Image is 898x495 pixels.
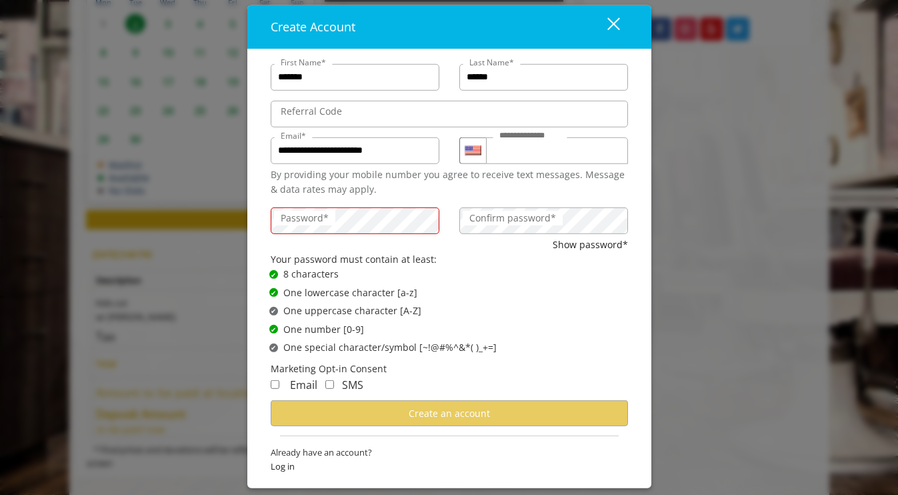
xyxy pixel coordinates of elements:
[463,56,521,69] label: Last Name*
[283,286,417,300] span: One lowercase character [a-z]
[274,210,335,225] label: Password*
[283,322,364,336] span: One number [0-9]
[409,407,490,420] span: Create an account
[459,137,486,164] div: Country
[271,288,276,298] span: ✔
[325,380,334,389] input: Receive Marketing SMS
[271,19,355,35] span: Create Account
[271,380,279,389] input: Receive Marketing Email
[271,64,439,91] input: FirstName
[271,252,628,267] div: Your password must contain at least:
[459,64,628,91] input: Lastname
[583,13,628,40] button: close dialog
[271,306,276,316] span: ✔
[271,446,628,460] span: Already have an account?
[271,207,439,233] input: Password
[271,324,276,335] span: ✔
[271,269,276,280] span: ✔
[271,167,628,197] div: By providing your mobile number you agree to receive text messages. Message & data rates may apply.
[271,342,276,353] span: ✔
[592,17,619,37] div: close dialog
[271,101,628,127] input: ReferralCode
[283,340,497,355] span: One special character/symbol [~!@#%^&*( )_+=]
[274,129,313,142] label: Email*
[274,56,333,69] label: First Name*
[271,400,628,426] button: Create an account
[342,378,363,392] span: SMS
[463,210,563,225] label: Confirm password*
[271,362,628,376] div: Marketing Opt-in Consent
[283,304,421,318] span: One uppercase character [A-Z]
[553,237,628,252] button: Show password*
[283,267,339,282] span: 8 characters
[274,104,349,119] label: Referral Code
[290,378,317,392] span: Email
[271,460,628,474] span: Log in
[459,207,628,233] input: ConfirmPassword
[271,137,439,164] input: Email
